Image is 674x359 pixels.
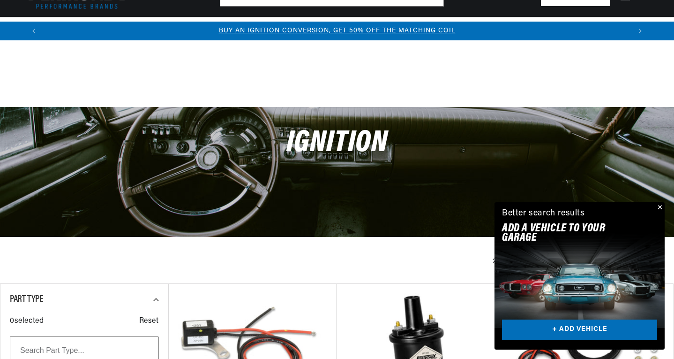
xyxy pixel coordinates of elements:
div: 1 of 3 [43,26,631,36]
a: BUY AN IGNITION CONVERSION, GET 50% OFF THE MATCHING COIL [219,27,456,34]
div: Announcement [43,26,631,36]
span: Ignition [286,128,388,159]
summary: Coils & Distributors [99,17,177,39]
span: 2301 results [493,258,528,265]
summary: Headers, Exhausts & Components [177,17,296,39]
summary: Battery Products [349,17,418,39]
summary: Motorcycle [484,17,532,39]
span: 0 selected [10,315,44,328]
summary: Ignition Conversions [23,17,99,39]
button: Translation missing: en.sections.announcements.next_announcement [631,22,650,40]
div: Better search results [502,207,585,221]
button: Close [653,202,665,214]
a: + ADD VEHICLE [502,320,657,341]
span: Part Type [10,295,43,304]
h2: Add A VEHICLE to your garage [502,224,634,243]
span: Reset [139,315,159,328]
button: Translation missing: en.sections.announcements.previous_announcement [24,22,43,40]
summary: Spark Plug Wires [418,17,484,39]
summary: Product Support [594,17,651,40]
summary: Engine Swaps [296,17,349,39]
